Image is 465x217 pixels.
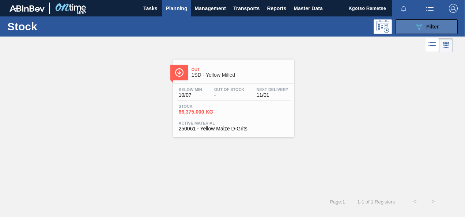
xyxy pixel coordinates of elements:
[192,67,290,72] span: Out
[392,3,415,14] button: Notifications
[406,193,424,211] button: <
[426,24,439,30] span: Filter
[214,92,245,98] span: -
[179,104,230,108] span: Stock
[257,92,288,98] span: 11/01
[426,38,439,52] div: List Vision
[142,4,158,13] span: Tasks
[257,87,288,92] span: Next Delivery
[179,87,202,92] span: Below Min
[179,126,288,132] span: 250061 - Yellow Maize D-Grits
[424,193,442,211] button: >
[396,19,458,34] button: Filter
[7,22,108,31] h1: Stock
[192,72,290,78] span: 1SD - Yellow Milled
[449,4,458,13] img: Logout
[233,4,260,13] span: Transports
[175,68,184,77] img: Ícone
[179,92,202,98] span: 10/07
[294,4,322,13] span: Master Data
[374,19,392,34] div: Programming: no user selected
[426,4,434,13] img: userActions
[166,4,187,13] span: Planning
[214,87,245,92] span: Out Of Stock
[267,4,286,13] span: Reports
[356,199,395,205] span: 1 - 1 of 1 Registers
[10,5,45,12] img: TNhmsLtSVTkK8tSr43FrP2fwEKptu5GPRR3wAAAABJRU5ErkJggg==
[179,121,288,125] span: Active Material
[179,109,230,115] span: 66,375.000 KG
[194,4,226,13] span: Management
[330,199,345,205] span: Page : 1
[439,38,453,52] div: Card Vision
[168,54,298,137] a: ÍconeOut1SD - Yellow MilledBelow Min10/07Out Of Stock-Next Delivery11/01Stock66,375.000 KGActive ...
